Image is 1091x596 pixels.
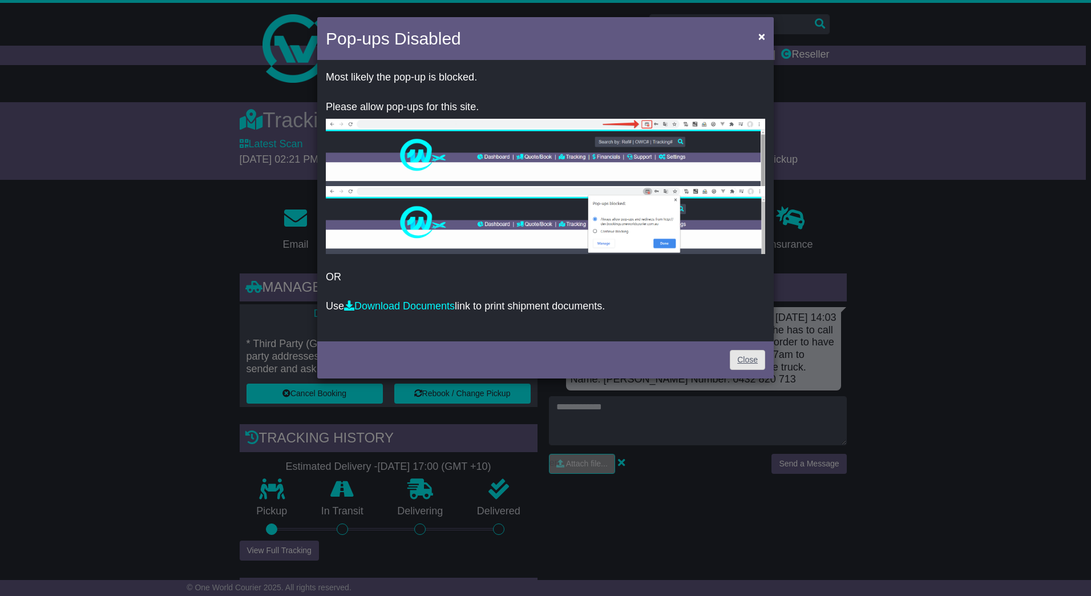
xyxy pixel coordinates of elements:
[344,300,455,312] a: Download Documents
[326,300,765,313] p: Use link to print shipment documents.
[326,71,765,84] p: Most likely the pop-up is blocked.
[326,119,765,186] img: allow-popup-1.png
[758,30,765,43] span: ×
[753,25,771,48] button: Close
[326,101,765,114] p: Please allow pop-ups for this site.
[317,63,774,339] div: OR
[730,350,765,370] a: Close
[326,186,765,254] img: allow-popup-2.png
[326,26,461,51] h4: Pop-ups Disabled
